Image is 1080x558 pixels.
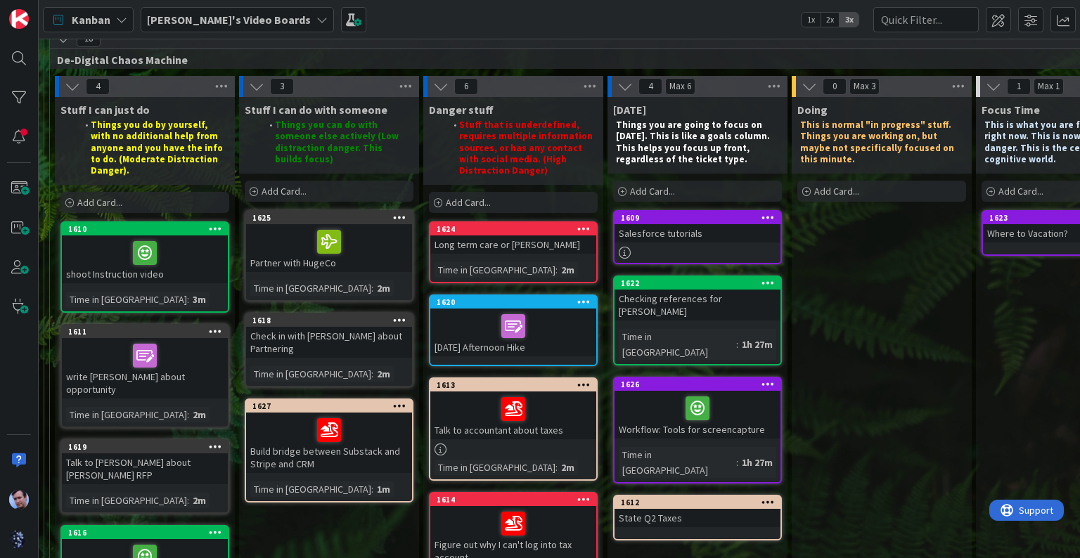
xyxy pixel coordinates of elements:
div: 2m [373,366,394,382]
div: Talk to [PERSON_NAME] about [PERSON_NAME] RFP [62,453,228,484]
div: Max 3 [854,83,875,90]
span: Focus Time [982,103,1040,117]
div: 1622Checking references for [PERSON_NAME] [615,277,780,320]
a: 1611write [PERSON_NAME] about opportunityTime in [GEOGRAPHIC_DATA]:2m [60,324,229,428]
div: 1624 [437,224,596,234]
b: [PERSON_NAME]'s Video Boards [147,13,311,27]
div: [DATE] Afternoon Hike [430,309,596,356]
span: : [555,262,558,278]
span: Add Card... [814,185,859,197]
div: 1626 [621,379,780,389]
span: : [736,337,738,352]
span: 0 [823,78,847,95]
div: 1610 [68,224,228,234]
div: Partner with HugeCo [246,224,412,272]
a: 1612State Q2 Taxes [613,495,782,540]
img: Visit kanbanzone.com [9,9,29,29]
span: Add Card... [998,185,1043,197]
div: 1613Talk to accountant about taxes [430,379,596,439]
span: Add Card... [262,185,307,197]
div: 1619 [62,441,228,453]
strong: Things you can do with someone else actively (Low distraction danger. This builds focus) [275,119,401,165]
div: 1619Talk to [PERSON_NAME] about [PERSON_NAME] RFP [62,441,228,484]
div: Time in [GEOGRAPHIC_DATA] [66,407,187,422]
div: 1620[DATE] Afternoon Hike [430,296,596,356]
span: 3x [840,13,859,27]
a: 1619Talk to [PERSON_NAME] about [PERSON_NAME] RFPTime in [GEOGRAPHIC_DATA]:2m [60,439,229,514]
span: 2x [821,13,840,27]
span: Doing [797,103,828,117]
div: 1618 [246,314,412,327]
div: 1627 [246,400,412,413]
div: Talk to accountant about taxes [430,391,596,439]
div: Time in [GEOGRAPHIC_DATA] [250,481,371,497]
a: 1618Check in with [PERSON_NAME] about PartneringTime in [GEOGRAPHIC_DATA]:2m [245,313,413,387]
img: JB [9,490,29,510]
a: 1610shoot Instruction videoTime in [GEOGRAPHIC_DATA]:3m [60,221,229,313]
div: 1613 [437,380,596,390]
span: 1 [1007,78,1031,95]
span: 4 [86,78,110,95]
a: 1625Partner with HugeCoTime in [GEOGRAPHIC_DATA]:2m [245,210,413,301]
a: 1627Build bridge between Substack and Stripe and CRMTime in [GEOGRAPHIC_DATA]:1m [245,398,413,502]
div: 1610shoot Instruction video [62,223,228,283]
span: : [187,407,189,422]
div: 1618 [252,316,412,325]
span: : [371,481,373,497]
a: 1620[DATE] Afternoon Hike [429,294,598,366]
div: 1622 [615,277,780,290]
div: Time in [GEOGRAPHIC_DATA] [66,493,187,508]
div: Workflow: Tools for screencapture [615,391,780,439]
div: 1616 [62,526,228,539]
div: 2m [189,493,210,508]
span: : [371,280,373,296]
span: Add Card... [630,185,675,197]
div: 1612 [615,496,780,509]
div: Time in [GEOGRAPHIC_DATA] [619,329,736,360]
div: 1611write [PERSON_NAME] about opportunity [62,325,228,398]
strong: Things you are going to focus on [DATE]. This is like a goals column. This helps you focus up fro... [616,119,772,165]
div: 1611 [68,327,228,337]
div: 1624Long term care or [PERSON_NAME] [430,223,596,254]
span: Add Card... [446,196,491,209]
a: 1624Long term care or [PERSON_NAME]Time in [GEOGRAPHIC_DATA]:2m [429,221,598,283]
div: 1612 [621,498,780,507]
a: 1622Checking references for [PERSON_NAME]Time in [GEOGRAPHIC_DATA]:1h 27m [613,275,782,365]
div: Time in [GEOGRAPHIC_DATA] [66,292,187,307]
div: Time in [GEOGRAPHIC_DATA] [435,460,555,475]
span: Add Card... [77,196,122,209]
div: 1618Check in with [PERSON_NAME] about Partnering [246,314,412,358]
div: 1619 [68,442,228,452]
div: 2m [558,262,578,278]
div: 1626 [615,378,780,391]
div: 1627Build bridge between Substack and Stripe and CRM [246,400,412,473]
div: Check in with [PERSON_NAME] about Partnering [246,327,412,358]
div: State Q2 Taxes [615,509,780,527]
span: 3 [270,78,294,95]
span: Danger stuff [429,103,494,117]
div: 3m [189,292,210,307]
span: 6 [454,78,478,95]
div: 1614 [430,493,596,506]
span: Today [613,103,646,117]
div: 1609Salesforce tutorials [615,212,780,242]
div: 1h 27m [738,337,776,352]
span: Stuff I can do with someone [245,103,387,117]
div: 2m [373,280,394,296]
div: Long term care or [PERSON_NAME] [430,235,596,254]
span: : [187,292,189,307]
div: 1612State Q2 Taxes [615,496,780,527]
strong: Things you do by yourself, with no additional help from anyone and you have the info to do. (Mode... [91,119,225,176]
div: write [PERSON_NAME] about opportunity [62,338,228,398]
a: 1613Talk to accountant about taxesTime in [GEOGRAPHIC_DATA]:2m [429,377,598,481]
img: avatar [9,529,29,549]
div: Time in [GEOGRAPHIC_DATA] [619,447,736,478]
span: Support [30,2,64,19]
div: 1m [373,481,394,497]
div: 1609 [615,212,780,224]
div: 1620 [437,297,596,307]
div: 1609 [621,213,780,223]
div: 1625 [246,212,412,224]
div: Time in [GEOGRAPHIC_DATA] [250,280,371,296]
div: 1627 [252,401,412,411]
